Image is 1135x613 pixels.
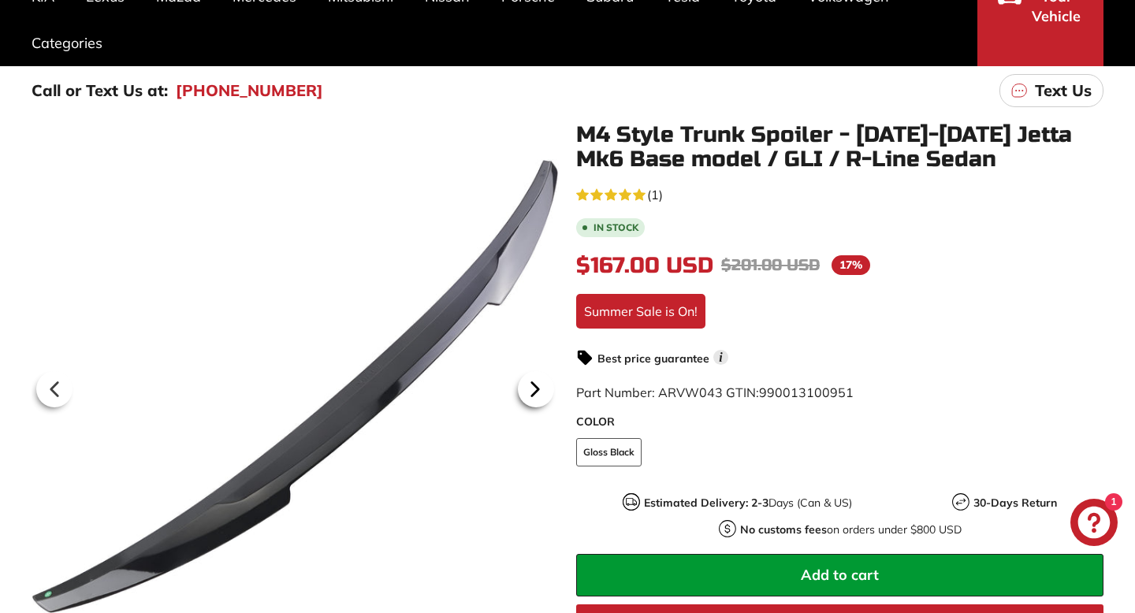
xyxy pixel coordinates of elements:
[576,252,713,279] span: $167.00 USD
[644,495,852,511] p: Days (Can & US)
[576,554,1103,596] button: Add to cart
[644,496,768,510] strong: Estimated Delivery: 2-3
[721,255,820,275] span: $201.00 USD
[576,294,705,329] div: Summer Sale is On!
[16,20,118,66] a: Categories
[999,74,1103,107] a: Text Us
[594,223,638,232] b: In stock
[597,351,709,366] strong: Best price guarantee
[576,184,1103,204] a: 5.0 rating (1 votes)
[740,522,962,538] p: on orders under $800 USD
[801,566,879,584] span: Add to cart
[759,385,854,400] span: 990013100951
[973,496,1057,510] strong: 30-Days Return
[832,255,870,275] span: 17%
[576,123,1103,172] h1: M4 Style Trunk Spoiler - [DATE]-[DATE] Jetta Mk6 Base model / GLI / R-Line Sedan
[647,185,663,204] span: (1)
[32,79,168,102] p: Call or Text Us at:
[576,385,854,400] span: Part Number: ARVW043 GTIN:
[1035,79,1092,102] p: Text Us
[713,350,728,365] span: i
[576,414,1103,430] label: COLOR
[176,79,323,102] a: [PHONE_NUMBER]
[1066,499,1122,550] inbox-online-store-chat: Shopify online store chat
[740,522,827,537] strong: No customs fees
